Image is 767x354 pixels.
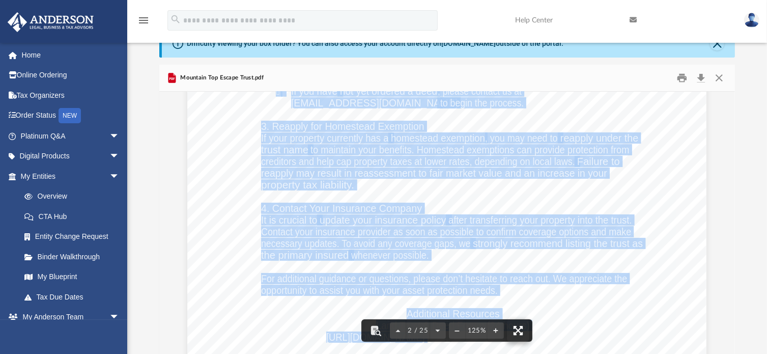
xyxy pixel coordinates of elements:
[14,267,130,287] a: My Blueprint
[137,19,150,26] a: menu
[261,274,627,284] span: For additional guidance or questions, please don’t hesitate to reach out. We appreciate the
[7,146,135,167] a: Digital Productsarrow_drop_down
[170,14,181,25] i: search
[438,86,522,96] span: , please contact us at
[7,126,135,146] a: Platinum Q&Aarrow_drop_down
[407,319,430,342] button: 2 / 25
[109,166,130,187] span: arrow_drop_down
[340,86,437,96] span: not yet ordered a deed
[710,70,728,86] button: Close
[137,14,150,26] i: menu
[261,250,349,260] span: the primary insured
[430,319,446,342] button: Next page
[261,215,317,225] span: It is crucial to
[187,38,563,49] div: Difficulty viewing your box folder? You can also access your account directly on outside of the p...
[7,307,130,328] a: My Anderson Teamarrow_drop_down
[14,247,135,267] a: Binder Walkthrough
[577,156,620,167] span: Failure to
[326,332,425,342] span: [URL][DOMAIN_NAME]
[440,98,524,108] span: to begin the process.
[710,36,724,50] button: Close
[365,319,387,342] button: Toggle findbar
[7,45,135,65] a: Home
[5,12,97,32] img: Anderson Advisors Platinum Portal
[261,133,389,143] span: If your property currently has a
[14,227,135,247] a: Entity Change Request
[14,186,135,207] a: Overview
[310,145,630,155] span: to maintain your benefits. Homestead exemptions can provide protection from
[59,108,81,123] div: NEW
[465,328,488,334] div: Current zoom level
[109,307,130,328] span: arrow_drop_down
[178,73,264,83] span: Mountain Top Escape Trust.pdf
[14,206,135,227] a: CTA Hub
[261,203,422,213] span: 4. Contact Your Insurance Company
[261,168,607,178] span: reapply may result in reassessment to fair market value and an increase in your
[7,105,135,126] a: Order StatusNEW
[391,133,485,143] span: homestead exemption
[291,86,337,96] span: If you have
[441,39,496,47] a: [DOMAIN_NAME]
[407,328,430,334] span: 2 / 25
[14,287,135,307] a: Tax Due Dates
[7,166,135,186] a: My Entitiesarrow_drop_down
[449,319,465,342] button: Zoom out
[320,215,446,225] span: update your insurance policy
[473,238,643,249] span: strongly recommend listing the trust as
[291,98,458,108] span: [EMAIL_ADDRESS][DOMAIN_NAME]
[485,133,558,143] span: , you may need to
[261,285,498,295] span: opportunity to assist you with your asset protection needs.
[7,65,135,86] a: Online Ordering
[261,180,354,190] span: property tax liability.
[261,145,308,155] span: trust name
[672,70,692,86] button: Print
[448,215,632,225] span: after transferring your property into the trust.
[560,133,638,143] span: reapply under the
[7,85,135,105] a: Tax Organizers
[744,13,759,28] img: User Pic
[276,86,279,96] span: 
[692,70,710,86] button: Download
[261,227,631,237] span: Contact your insurance provider as soon as possible to confirm coverage options and make
[390,319,407,342] button: Previous page
[261,121,424,131] span: 3. Reapply for Homestead Exemption
[261,238,471,249] span: necessary updates. To avoid any coverage gaps, we
[407,309,500,319] span: Additional Resources
[109,146,130,167] span: arrow_drop_down
[488,319,504,342] button: Zoom in
[507,319,529,342] button: Enter fullscreen
[351,250,429,260] span: whenever possible.
[261,156,575,167] span: creditors and help cap property taxes at lower rates, depending on local laws.
[109,126,130,147] span: arrow_drop_down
